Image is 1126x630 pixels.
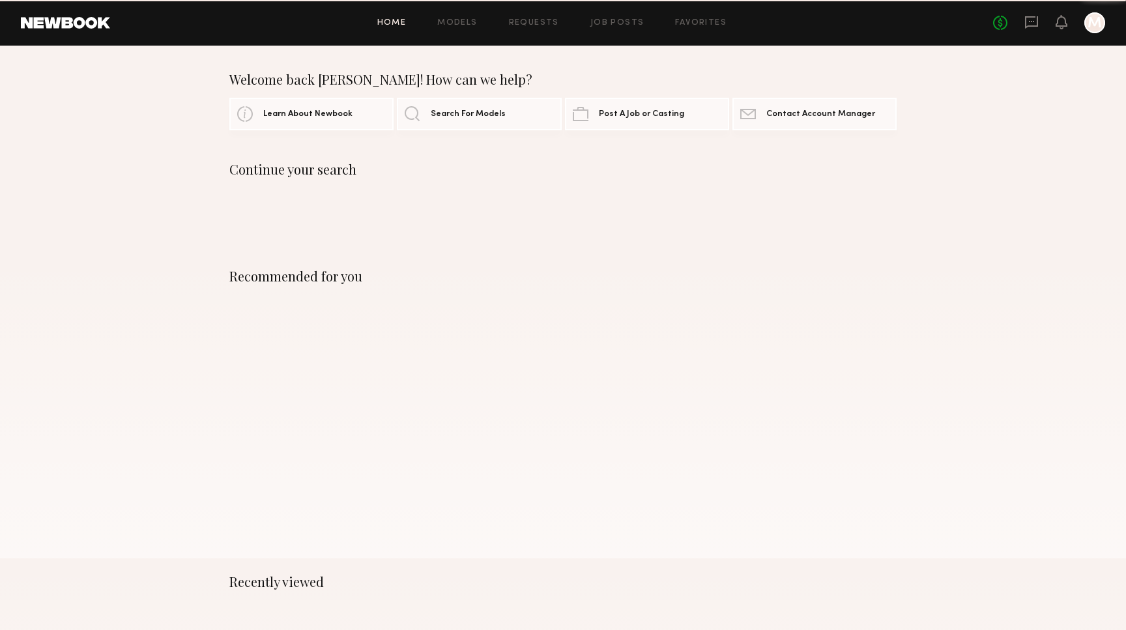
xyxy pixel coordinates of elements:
a: Job Posts [590,19,644,27]
a: Home [377,19,407,27]
div: Continue your search [229,162,897,177]
div: Recommended for you [229,268,897,284]
div: Welcome back [PERSON_NAME]! How can we help? [229,72,897,87]
a: Post A Job or Casting [565,98,729,130]
a: Requests [509,19,559,27]
span: Search For Models [431,110,506,119]
span: Contact Account Manager [766,110,875,119]
span: Learn About Newbook [263,110,353,119]
a: Models [437,19,477,27]
a: Search For Models [397,98,561,130]
a: Contact Account Manager [732,98,897,130]
a: Favorites [675,19,727,27]
div: Recently viewed [229,574,897,590]
span: Post A Job or Casting [599,110,684,119]
a: M [1084,12,1105,33]
a: Learn About Newbook [229,98,394,130]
